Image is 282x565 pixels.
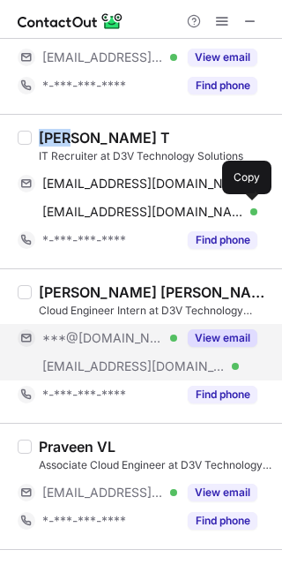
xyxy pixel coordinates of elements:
div: [PERSON_NAME] [PERSON_NAME] [39,283,271,301]
button: Reveal Button [188,77,257,94]
span: [EMAIL_ADDRESS][DOMAIN_NAME] [42,485,164,501]
span: [EMAIL_ADDRESS][DOMAIN_NAME] [42,204,244,220]
button: Reveal Button [188,484,257,501]
button: Reveal Button [188,386,257,403]
span: ***@[DOMAIN_NAME] [42,330,164,346]
button: Reveal Button [188,231,257,249]
img: ContactOut v5.3.10 [18,11,123,32]
div: IT Recruiter at D3V Technology Solutions [39,148,271,164]
span: [EMAIL_ADDRESS][DOMAIN_NAME] [42,49,164,65]
div: Cloud Engineer Intern at D3V Technology Solutions [39,303,271,319]
span: [EMAIL_ADDRESS][DOMAIN_NAME] [42,176,244,192]
button: Reveal Button [188,329,257,347]
div: Associate Cloud Engineer at D3V Technology Solutions [39,457,271,473]
button: Reveal Button [188,49,257,66]
div: [PERSON_NAME] T [39,129,170,147]
button: Reveal Button [188,512,257,530]
span: [EMAIL_ADDRESS][DOMAIN_NAME] [42,358,226,374]
div: Praveen VL [39,438,115,456]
